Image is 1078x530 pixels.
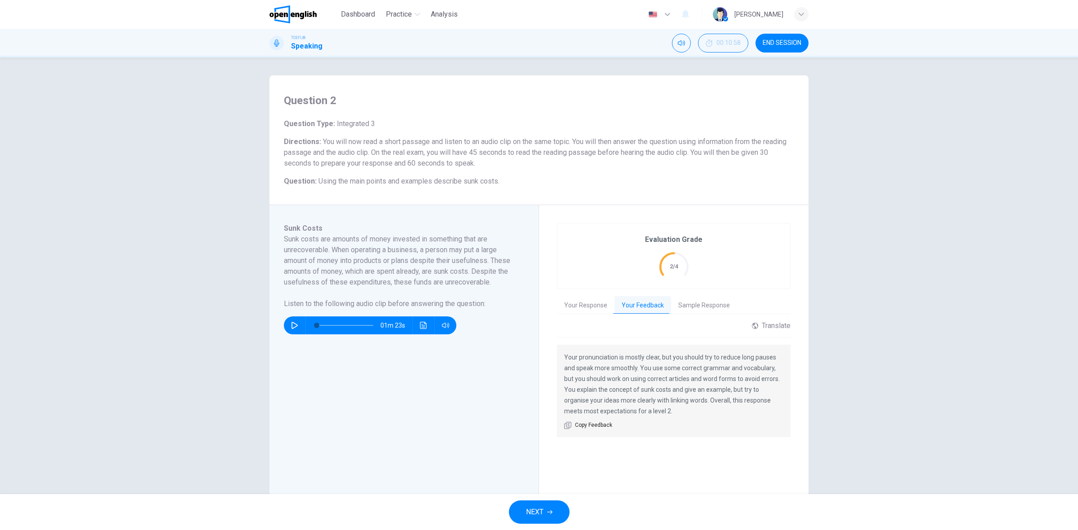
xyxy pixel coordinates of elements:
h6: Question Type : [284,118,794,129]
h6: Directions : [284,136,794,169]
text: 2/4 [670,263,678,270]
span: Analysis [431,9,458,20]
span: TOEFL® [291,35,305,41]
button: Practice [382,6,424,22]
button: Click to see the audio transcription [416,316,431,334]
h6: Sunk costs are amounts of money invested in something that are unrecoverable. When operating a bu... [284,234,513,288]
span: Sunk Costs [284,224,323,232]
button: END SESSION [755,34,808,53]
span: Using the main points and examples describe sunk costs. [318,177,499,185]
span: Practice [386,9,412,20]
h6: Listen to the following audio clip before answering the question : [284,298,513,309]
p: Your pronunciation is mostly clear, but you should try to reduce long pauses and speak more smoot... [564,352,783,416]
button: 00:10:58 [698,34,748,53]
button: Analysis [427,6,461,22]
button: Your Feedback [614,296,671,315]
button: Your Response [557,296,614,315]
span: 01m 23s [380,316,412,334]
h6: Evaluation Grade [645,234,702,245]
button: Dashboard [337,6,379,22]
button: Sample Response [671,296,737,315]
img: Profile picture [713,7,727,22]
h1: Speaking [291,41,323,52]
h4: Question 2 [284,93,794,108]
h6: Question : [284,176,794,187]
button: Copy Feedback [564,421,612,430]
div: Translate [752,321,791,330]
span: Integrated 3 [335,119,375,128]
div: Mute [672,34,691,53]
img: en [647,11,658,18]
span: NEXT [526,506,543,518]
span: 00:10:58 [716,39,741,47]
img: OpenEnglish logo [269,5,317,23]
span: END SESSION [763,39,801,47]
div: [PERSON_NAME] [734,9,783,20]
span: Copy Feedback [575,421,612,430]
button: NEXT [509,500,570,524]
span: Dashboard [341,9,375,20]
div: Hide [698,34,748,53]
a: OpenEnglish logo [269,5,337,23]
span: You will now read a short passage and listen to an audio clip on the same topic. You will then an... [284,137,786,167]
div: basic tabs example [557,296,791,315]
